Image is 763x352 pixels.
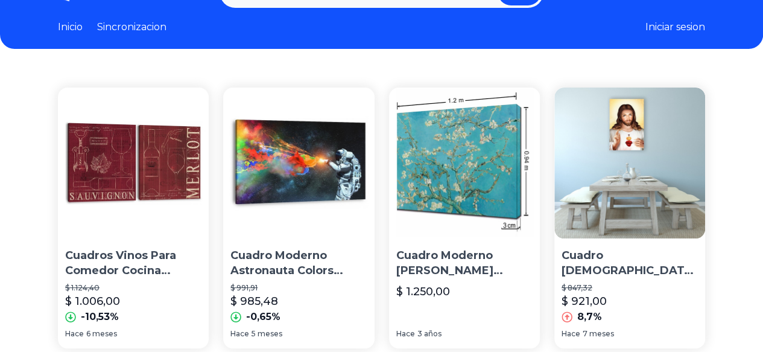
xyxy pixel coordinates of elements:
[583,329,614,339] span: 7 meses
[577,310,602,324] p: 8,7%
[223,88,374,238] img: Cuadro Moderno Astronauta Colors Splash En Canvas Artistico Con Bastidor Estilo Galeria Impresión...
[230,283,367,293] p: $ 991,91
[65,248,201,278] p: Cuadros Vinos Para Comedor Cocina Vintage Canvas C/ Bastidor
[389,88,540,348] a: Cuadro Moderno Van Gogh Flor De Almendro 94x120cmCuadro Moderno [PERSON_NAME] [PERSON_NAME] 94x12...
[562,329,580,339] span: Hace
[562,283,698,293] p: $ 847,32
[65,293,120,310] p: $ 1.006,00
[396,283,450,300] p: $ 1.250,00
[86,329,117,339] span: 6 meses
[252,329,282,339] span: 5 meses
[65,329,84,339] span: Hace
[58,88,209,348] a: Cuadros Vinos Para Comedor Cocina Vintage Canvas C/ BastidorCuadros Vinos Para Comedor Cocina Vin...
[246,310,280,324] p: -0,65%
[65,283,201,293] p: $ 1.124,40
[58,20,83,34] a: Inicio
[417,329,442,339] span: 3 años
[562,293,607,310] p: $ 921,00
[645,20,705,34] button: Iniciar sesion
[230,248,367,278] p: Cuadro Moderno Astronauta Colors Splash En Canvas Artistico Con Bastidor Estilo Galeria Impresión...
[396,248,533,278] p: Cuadro Moderno [PERSON_NAME] [PERSON_NAME] 94x120cm
[554,88,705,238] img: Cuadro Canvas Cristiano Sagrado Corazón De Jesús 60x90cm
[396,329,415,339] span: Hace
[223,88,374,348] a: Cuadro Moderno Astronauta Colors Splash En Canvas Artistico Con Bastidor Estilo Galeria Impresión...
[389,88,540,238] img: Cuadro Moderno Van Gogh Flor De Almendro 94x120cm
[97,20,166,34] a: Sincronizacion
[81,310,119,324] p: -10,53%
[554,88,705,348] a: Cuadro Canvas Cristiano Sagrado Corazón De Jesús 60x90cm Cuadro [DEMOGRAPHIC_DATA][PERSON_NAME][D...
[230,293,278,310] p: $ 985,48
[230,329,249,339] span: Hace
[562,248,698,278] p: Cuadro [DEMOGRAPHIC_DATA][PERSON_NAME][DATE][PERSON_NAME] 60x90cm
[58,88,209,238] img: Cuadros Vinos Para Comedor Cocina Vintage Canvas C/ Bastidor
